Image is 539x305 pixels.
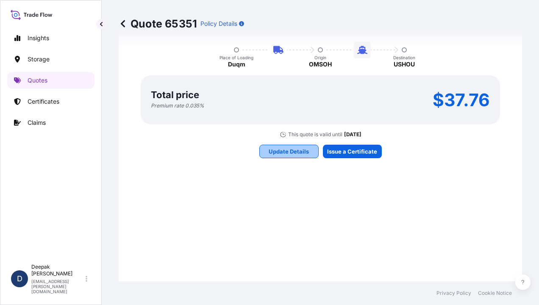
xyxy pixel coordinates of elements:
p: USHOU [394,60,415,69]
button: Issue a Certificate [323,145,382,158]
p: Duqm [228,60,245,69]
p: $37.76 [433,93,490,107]
a: Cookie Notice [478,290,512,297]
p: Origin [314,55,326,60]
a: Insights [7,30,94,47]
p: Deepak [PERSON_NAME] [31,264,84,277]
p: Quotes [28,76,47,85]
p: Issue a Certificate [327,147,377,156]
p: Certificates [28,97,59,106]
span: D [17,275,22,283]
a: Claims [7,114,94,131]
a: Privacy Policy [436,290,471,297]
p: Update Details [269,147,309,156]
p: Total price [151,91,199,99]
button: Update Details [259,145,319,158]
a: Quotes [7,72,94,89]
p: Premium rate 0.035 % [151,102,204,109]
p: Storage [28,55,50,63]
a: Storage [7,51,94,68]
p: Place of Loading [219,55,253,60]
p: Insights [28,34,49,42]
a: Certificates [7,93,94,110]
p: Quote 65351 [119,17,197,30]
p: Claims [28,118,46,127]
p: Destination [393,55,415,60]
p: This quote is valid until [288,131,342,138]
p: OMSOH [309,60,332,69]
p: Policy Details [200,19,237,28]
p: [DATE] [344,131,361,138]
p: [EMAIL_ADDRESS][PERSON_NAME][DOMAIN_NAME] [31,279,84,294]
